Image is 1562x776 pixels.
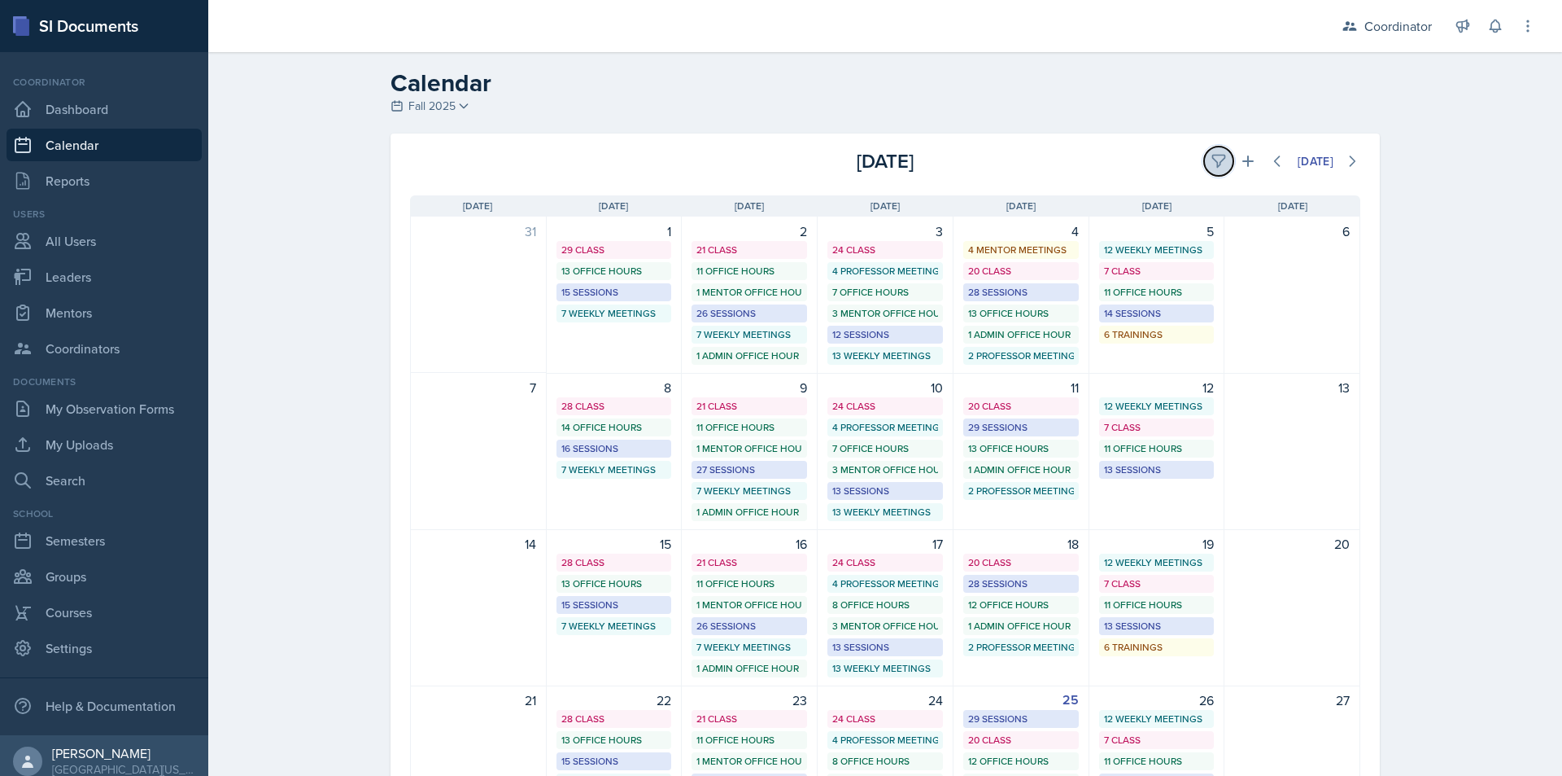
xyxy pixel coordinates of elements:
[696,484,802,498] div: 7 Weekly Meetings
[561,285,667,300] div: 15 Sessions
[968,598,1074,612] div: 12 Office Hours
[696,463,802,477] div: 27 Sessions
[1104,712,1210,726] div: 12 Weekly Meetings
[968,264,1074,278] div: 20 Class
[1006,199,1036,213] span: [DATE]
[1104,577,1210,591] div: 7 Class
[1104,306,1210,321] div: 14 Sessions
[1104,640,1210,655] div: 6 Trainings
[832,327,938,342] div: 12 Sessions
[968,285,1074,300] div: 28 Sessions
[696,441,802,456] div: 1 Mentor Office Hour
[1104,733,1210,748] div: 7 Class
[968,619,1074,634] div: 1 Admin Office Hour
[7,690,202,722] div: Help & Documentation
[7,332,202,365] a: Coordinators
[1104,264,1210,278] div: 7 Class
[696,349,802,363] div: 1 Admin Office Hour
[1104,555,1210,570] div: 12 Weekly Meetings
[7,375,202,389] div: Documents
[696,420,802,435] div: 11 Office Hours
[1234,534,1350,554] div: 20
[968,640,1074,655] div: 2 Professor Meetings
[421,691,536,710] div: 21
[556,534,672,554] div: 15
[735,199,764,213] span: [DATE]
[726,147,1043,176] div: [DATE]
[7,464,202,497] a: Search
[421,534,536,554] div: 14
[832,754,938,769] div: 8 Office Hours
[7,129,202,161] a: Calendar
[1287,147,1344,175] button: [DATE]
[696,306,802,321] div: 26 Sessions
[692,691,807,710] div: 23
[7,261,202,293] a: Leaders
[696,555,802,570] div: 21 Class
[832,463,938,477] div: 3 Mentor Office Hours
[421,378,536,397] div: 7
[696,285,802,300] div: 1 Mentor Office Hour
[832,712,938,726] div: 24 Class
[692,378,807,397] div: 9
[832,598,938,612] div: 8 Office Hours
[692,534,807,554] div: 16
[870,199,900,213] span: [DATE]
[1104,619,1210,634] div: 13 Sessions
[968,733,1074,748] div: 20 Class
[963,534,1079,554] div: 18
[599,199,628,213] span: [DATE]
[832,285,938,300] div: 7 Office Hours
[696,598,802,612] div: 1 Mentor Office Hour
[968,399,1074,414] div: 20 Class
[1234,221,1350,241] div: 6
[7,428,202,461] a: My Uploads
[696,399,802,414] div: 21 Class
[696,505,802,520] div: 1 Admin Office Hour
[696,640,802,655] div: 7 Weekly Meetings
[832,420,938,435] div: 4 Professor Meetings
[1104,441,1210,456] div: 11 Office Hours
[963,221,1079,241] div: 4
[832,555,938,570] div: 24 Class
[1099,691,1215,710] div: 26
[827,221,943,241] div: 3
[696,754,802,769] div: 1 Mentor Office Hour
[692,221,807,241] div: 2
[408,98,456,115] span: Fall 2025
[832,264,938,278] div: 4 Professor Meetings
[561,712,667,726] div: 28 Class
[7,596,202,629] a: Courses
[1364,16,1432,36] div: Coordinator
[7,632,202,664] a: Settings
[1099,378,1215,397] div: 12
[968,441,1074,456] div: 13 Office Hours
[561,243,667,257] div: 29 Class
[1104,327,1210,342] div: 6 Trainings
[1298,155,1333,168] div: [DATE]
[968,754,1074,769] div: 12 Office Hours
[7,524,202,557] a: Semesters
[561,441,667,456] div: 16 Sessions
[968,327,1074,342] div: 1 Admin Office Hour
[1104,598,1210,612] div: 11 Office Hours
[556,221,672,241] div: 1
[696,712,802,726] div: 21 Class
[463,199,492,213] span: [DATE]
[832,243,938,257] div: 24 Class
[1104,754,1210,769] div: 11 Office Hours
[832,505,938,520] div: 13 Weekly Meetings
[561,399,667,414] div: 28 Class
[968,712,1074,726] div: 29 Sessions
[1104,399,1210,414] div: 12 Weekly Meetings
[696,327,802,342] div: 7 Weekly Meetings
[968,349,1074,363] div: 2 Professor Meetings
[832,733,938,748] div: 4 Professor Meetings
[1278,199,1307,213] span: [DATE]
[7,225,202,257] a: All Users
[1104,420,1210,435] div: 7 Class
[1234,691,1350,710] div: 27
[561,264,667,278] div: 13 Office Hours
[968,306,1074,321] div: 13 Office Hours
[561,577,667,591] div: 13 Office Hours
